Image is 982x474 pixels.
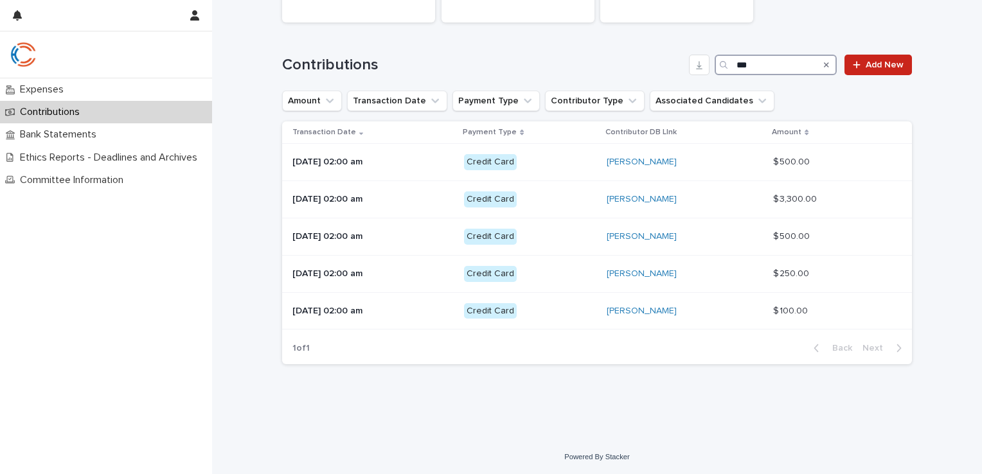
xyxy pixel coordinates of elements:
p: Transaction Date [292,125,356,139]
p: [DATE] 02:00 am [292,157,454,168]
p: Contributor DB LInk [605,125,677,139]
p: [DATE] 02:00 am [292,194,454,205]
button: Payment Type [452,91,540,111]
a: [PERSON_NAME] [607,157,677,168]
p: Amount [772,125,801,139]
div: Credit Card [464,191,517,207]
button: Contributor Type [545,91,645,111]
a: [PERSON_NAME] [607,194,677,205]
p: Bank Statements [15,128,107,141]
button: Back [803,342,857,354]
div: Credit Card [464,229,517,245]
p: Ethics Reports - Deadlines and Archives [15,152,208,164]
p: $ 500.00 [773,229,812,242]
a: Add New [844,55,912,75]
p: $ 100.00 [773,303,810,317]
tr: [DATE] 02:00 amCredit Card[PERSON_NAME] $ 250.00$ 250.00 [282,255,912,292]
p: $ 250.00 [773,266,812,279]
button: Transaction Date [347,91,447,111]
button: Associated Candidates [650,91,774,111]
a: Powered By Stacker [564,453,629,461]
tr: [DATE] 02:00 amCredit Card[PERSON_NAME] $ 500.00$ 500.00 [282,218,912,255]
button: Amount [282,91,342,111]
a: [PERSON_NAME] [607,231,677,242]
span: Next [862,344,891,353]
p: $ 3,300.00 [773,191,819,205]
span: Back [825,344,852,353]
p: [DATE] 02:00 am [292,306,454,317]
p: Expenses [15,83,74,96]
tr: [DATE] 02:00 amCredit Card[PERSON_NAME] $ 500.00$ 500.00 [282,144,912,181]
input: Search [715,55,837,75]
p: Committee Information [15,174,134,186]
p: $ 500.00 [773,154,812,168]
button: Next [857,342,912,354]
span: Add New [866,60,904,69]
div: Credit Card [464,266,517,282]
tr: [DATE] 02:00 amCredit Card[PERSON_NAME] $ 100.00$ 100.00 [282,292,912,329]
p: [DATE] 02:00 am [292,231,454,242]
a: [PERSON_NAME] [607,306,677,317]
img: qJrBEDQOT26p5MY9181R [10,42,36,67]
a: [PERSON_NAME] [607,268,677,279]
div: Credit Card [464,303,517,319]
p: Contributions [15,106,90,118]
p: [DATE] 02:00 am [292,268,454,279]
tr: [DATE] 02:00 amCredit Card[PERSON_NAME] $ 3,300.00$ 3,300.00 [282,181,912,218]
p: 1 of 1 [282,333,320,364]
div: Credit Card [464,154,517,170]
p: Payment Type [463,125,517,139]
h1: Contributions [282,56,684,75]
